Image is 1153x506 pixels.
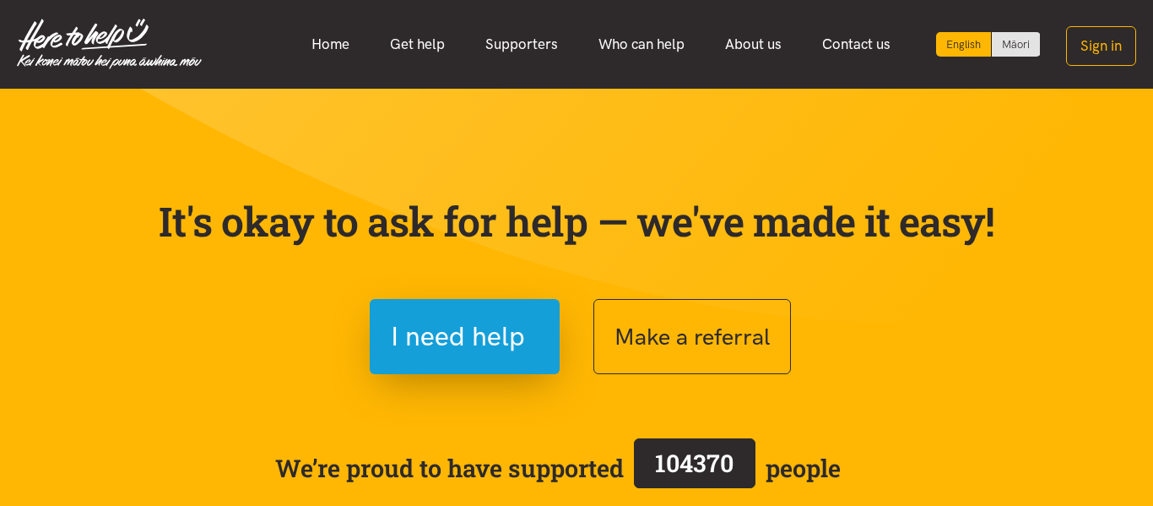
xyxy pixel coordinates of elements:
[802,26,911,63] a: Contact us
[391,315,525,358] span: I need help
[593,299,791,374] button: Make a referral
[992,32,1040,57] a: Switch to Te Reo Māori
[624,435,766,501] a: 104370
[370,299,560,374] button: I need help
[578,26,705,63] a: Who can help
[465,26,578,63] a: Supporters
[936,32,1041,57] div: Language toggle
[705,26,802,63] a: About us
[936,32,992,57] div: Current language
[1066,26,1136,66] button: Sign in
[154,197,999,246] p: It's okay to ask for help — we've made it easy!
[17,19,202,69] img: Home
[275,435,841,501] span: We’re proud to have supported people
[655,447,733,479] span: 104370
[370,26,465,63] a: Get help
[291,26,370,63] a: Home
